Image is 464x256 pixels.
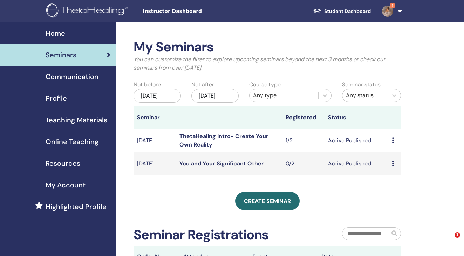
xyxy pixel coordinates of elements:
[390,3,395,8] span: 1
[191,89,239,103] div: [DATE]
[134,152,176,175] td: [DATE]
[325,129,388,152] td: Active Published
[179,160,264,167] a: You and Your Significant Other
[134,89,181,103] div: [DATE]
[46,180,86,190] span: My Account
[134,55,401,72] p: You can customize the filter to explore upcoming seminars beyond the next 3 months or check out s...
[307,5,376,18] a: Student Dashboard
[46,93,67,104] span: Profile
[282,129,325,152] td: 1/2
[134,106,176,129] th: Seminar
[282,152,325,175] td: 0/2
[342,80,381,89] label: Seminar status
[46,3,130,19] img: logo.png
[143,8,248,15] span: Instructor Dashboard
[325,106,388,129] th: Status
[346,91,384,100] div: Any status
[249,80,281,89] label: Course type
[179,133,268,148] a: ThetaHealing Intro- Create Your Own Reality
[46,136,98,147] span: Online Teaching
[46,158,80,169] span: Resources
[191,80,214,89] label: Not after
[455,232,460,238] span: 1
[134,129,176,152] td: [DATE]
[134,39,401,55] h2: My Seminars
[382,6,393,17] img: default.jpg
[46,201,107,212] span: Highlighted Profile
[46,115,107,125] span: Teaching Materials
[46,71,98,82] span: Communication
[253,91,314,100] div: Any type
[282,106,325,129] th: Registered
[313,8,321,14] img: graduation-cap-white.svg
[325,152,388,175] td: Active Published
[134,227,268,243] h2: Seminar Registrations
[440,232,457,249] iframe: Intercom live chat
[46,50,76,60] span: Seminars
[235,192,300,210] a: Create seminar
[244,198,291,205] span: Create seminar
[134,80,161,89] label: Not before
[46,28,65,38] span: Home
